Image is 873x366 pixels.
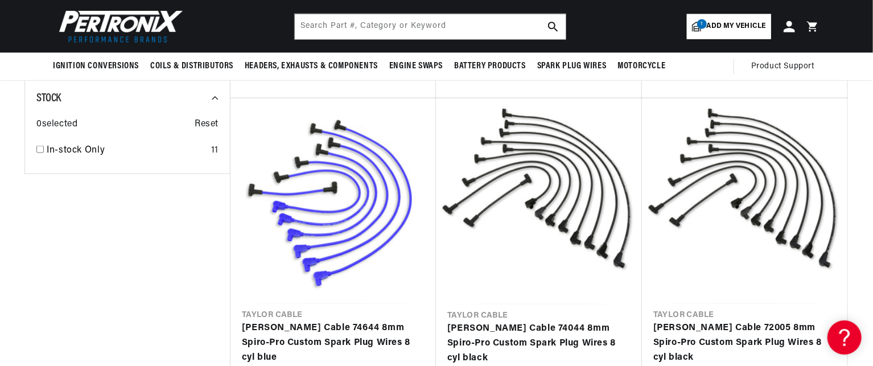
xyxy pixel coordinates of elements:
summary: Ignition Conversions [53,53,145,80]
summary: Product Support [751,53,820,80]
img: Pertronix [53,7,184,46]
a: In-stock Only [47,143,207,158]
span: Motorcycle [617,60,665,72]
span: Stock [36,93,61,104]
a: [PERSON_NAME] Cable 74644 8mm Spiro-Pro Custom Spark Plug Wires 8 cyl blue [242,322,425,365]
span: Battery Products [454,60,526,72]
summary: Coils & Distributors [145,53,239,80]
a: 1Add my vehicle [687,14,771,39]
input: Search Part #, Category or Keyword [295,14,566,39]
span: Engine Swaps [389,60,443,72]
span: Ignition Conversions [53,60,139,72]
summary: Spark Plug Wires [532,53,612,80]
div: 11 [211,143,219,158]
span: Headers, Exhausts & Components [245,60,378,72]
span: Spark Plug Wires [537,60,607,72]
summary: Headers, Exhausts & Components [239,53,384,80]
span: Product Support [751,60,814,73]
a: [PERSON_NAME] Cable 74044 8mm Spiro-Pro Custom Spark Plug Wires 8 cyl black [447,322,631,366]
summary: Battery Products [448,53,532,80]
span: 1 [697,19,707,29]
a: [PERSON_NAME] Cable 72005 8mm Spiro-Pro Custom Spark Plug Wires 8 cyl black [653,322,836,365]
span: Add my vehicle [707,21,766,32]
summary: Motorcycle [612,53,671,80]
summary: Engine Swaps [384,53,448,80]
span: Coils & Distributors [150,60,233,72]
span: Reset [195,117,219,132]
button: search button [541,14,566,39]
span: 0 selected [36,117,77,132]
